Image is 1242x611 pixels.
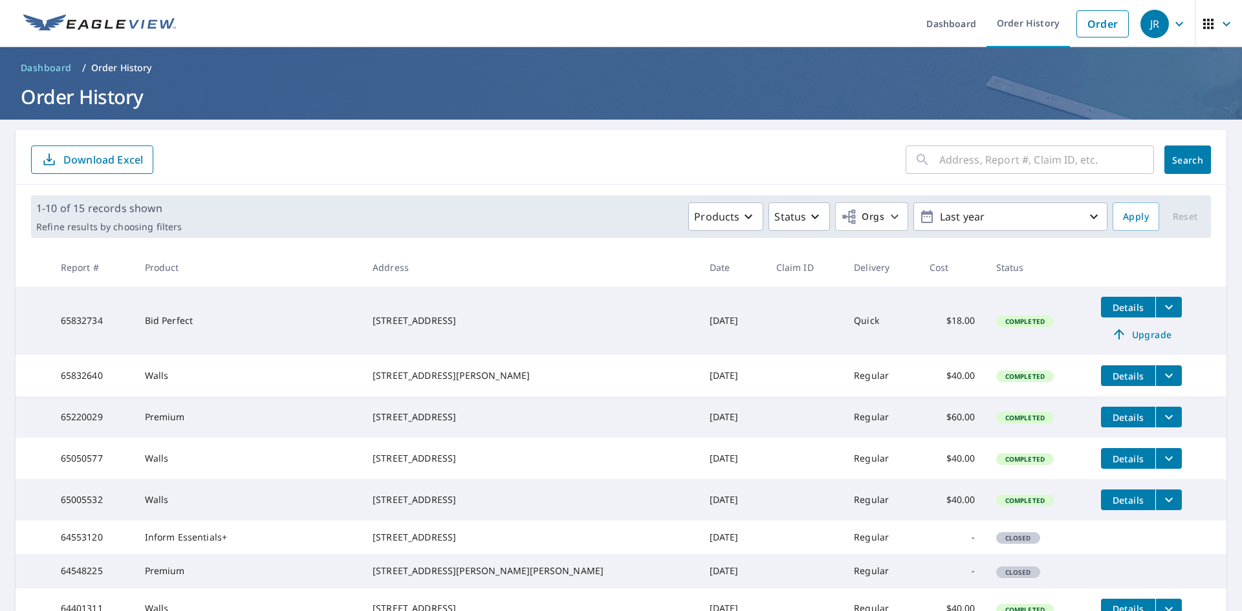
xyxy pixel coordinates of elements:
th: Product [135,248,362,286]
a: Dashboard [16,58,77,78]
div: JR [1140,10,1169,38]
th: Date [699,248,766,286]
button: filesDropdownBtn-65050577 [1155,448,1182,469]
th: Address [362,248,699,286]
td: Inform Essentials+ [135,520,362,554]
span: Completed [997,455,1052,464]
span: Upgrade [1109,327,1174,342]
button: detailsBtn-65005532 [1101,489,1155,510]
td: [DATE] [699,438,766,479]
td: Quick [844,286,919,355]
a: Order [1076,10,1129,38]
span: Details [1109,494,1148,506]
div: [STREET_ADDRESS] [373,314,689,327]
td: - [919,554,986,588]
span: Completed [997,372,1052,381]
p: Order History [91,61,152,74]
td: Premium [135,554,362,588]
span: Orgs [841,209,884,225]
h1: Order History [16,83,1226,110]
div: [STREET_ADDRESS] [373,452,689,465]
input: Address, Report #, Claim ID, etc. [939,142,1154,178]
td: [DATE] [699,479,766,520]
td: $40.00 [919,355,986,396]
button: detailsBtn-65832640 [1101,365,1155,386]
td: Premium [135,396,362,438]
span: Dashboard [21,61,72,74]
th: Report # [50,248,135,286]
td: [DATE] [699,554,766,588]
span: Closed [997,533,1039,542]
p: Last year [935,206,1086,228]
td: [DATE] [699,286,766,355]
th: Claim ID [766,248,844,286]
div: [STREET_ADDRESS] [373,493,689,506]
span: Details [1109,453,1148,465]
td: 65832734 [50,286,135,355]
td: Regular [844,438,919,479]
button: Apply [1113,202,1159,231]
button: Search [1164,145,1211,174]
td: Regular [844,355,919,396]
td: $60.00 [919,396,986,438]
td: Regular [844,554,919,588]
td: [DATE] [699,520,766,554]
span: Completed [997,496,1052,505]
a: Upgrade [1101,324,1182,345]
span: Details [1109,301,1148,314]
span: Apply [1123,209,1149,225]
p: Status [774,209,806,224]
td: [DATE] [699,396,766,438]
p: Refine results by choosing filters [36,221,182,233]
div: [STREET_ADDRESS][PERSON_NAME][PERSON_NAME] [373,564,689,577]
p: 1-10 of 15 records shown [36,200,182,216]
span: Completed [997,317,1052,326]
span: Details [1109,370,1148,382]
td: Bid Perfect [135,286,362,355]
td: [DATE] [699,355,766,396]
span: Closed [997,568,1039,577]
td: Regular [844,520,919,554]
button: Products [688,202,763,231]
td: Regular [844,479,919,520]
div: [STREET_ADDRESS][PERSON_NAME] [373,369,689,382]
button: detailsBtn-65832734 [1101,297,1155,317]
td: 65050577 [50,438,135,479]
td: 64553120 [50,520,135,554]
td: $40.00 [919,438,986,479]
td: $18.00 [919,286,986,355]
td: 65220029 [50,396,135,438]
button: Download Excel [31,145,153,174]
th: Cost [919,248,986,286]
td: Regular [844,396,919,438]
span: Details [1109,411,1148,423]
td: - [919,520,986,554]
td: 65005532 [50,479,135,520]
span: Completed [997,413,1052,422]
button: Orgs [835,202,908,231]
span: Search [1175,154,1201,166]
div: [STREET_ADDRESS] [373,531,689,544]
p: Products [694,209,739,224]
td: Walls [135,438,362,479]
button: filesDropdownBtn-65220029 [1155,407,1182,427]
button: Last year [913,202,1107,231]
th: Delivery [844,248,919,286]
button: detailsBtn-65220029 [1101,407,1155,427]
button: filesDropdownBtn-65005532 [1155,489,1182,510]
td: 64548225 [50,554,135,588]
li: / [82,60,86,76]
td: $40.00 [919,479,986,520]
th: Status [986,248,1091,286]
nav: breadcrumb [16,58,1226,78]
button: filesDropdownBtn-65832640 [1155,365,1182,386]
img: EV Logo [23,14,176,34]
button: detailsBtn-65050577 [1101,448,1155,469]
p: Download Excel [63,153,143,167]
td: Walls [135,355,362,396]
td: Walls [135,479,362,520]
button: Status [768,202,830,231]
button: filesDropdownBtn-65832734 [1155,297,1182,317]
div: [STREET_ADDRESS] [373,411,689,423]
td: 65832640 [50,355,135,396]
